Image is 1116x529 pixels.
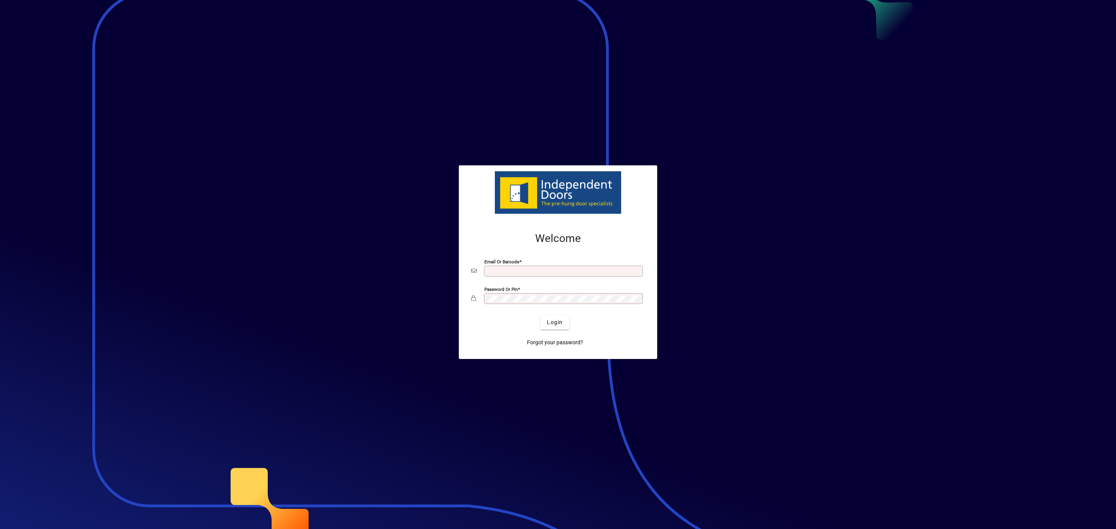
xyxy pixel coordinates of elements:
[484,286,518,292] mat-label: Password or Pin
[484,259,519,264] mat-label: Email or Barcode
[524,336,586,350] a: Forgot your password?
[547,318,563,326] span: Login
[541,316,569,330] button: Login
[471,232,645,245] h2: Welcome
[527,338,583,347] span: Forgot your password?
